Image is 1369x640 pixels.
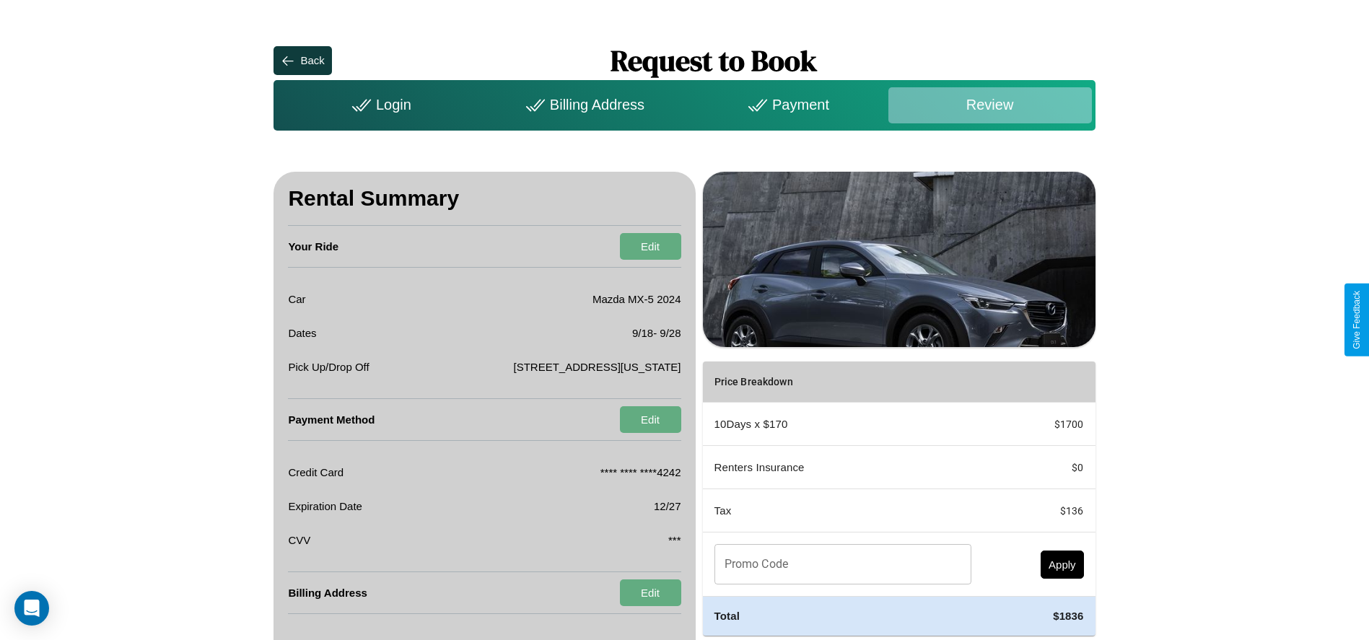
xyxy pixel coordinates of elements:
[703,361,1095,635] table: simple table
[274,46,331,75] button: Back
[288,289,305,309] p: Car
[714,501,971,520] p: Tax
[288,226,338,267] h4: Your Ride
[592,289,681,309] p: Mazda MX-5 2024
[481,87,684,123] div: Billing Address
[288,572,367,613] h4: Billing Address
[983,403,1095,446] td: $ 1700
[288,463,344,482] p: Credit Card
[714,457,971,477] p: Renters Insurance
[888,87,1092,123] div: Review
[983,489,1095,532] td: $ 136
[288,323,316,343] p: Dates
[620,233,681,260] button: Edit
[288,172,681,226] h3: Rental Summary
[288,357,369,377] p: Pick Up/Drop Off
[332,41,1095,80] h1: Request to Book
[288,530,310,550] p: CVV
[714,608,971,623] h4: Total
[620,579,681,606] button: Edit
[714,414,971,434] p: 10 Days x $ 170
[620,406,681,433] button: Edit
[684,87,888,123] div: Payment
[14,591,49,626] div: Open Intercom Messenger
[703,361,983,403] th: Price Breakdown
[288,496,362,516] p: Expiration Date
[983,446,1095,489] td: $ 0
[514,357,681,377] p: [STREET_ADDRESS][US_STATE]
[277,87,481,123] div: Login
[1352,291,1362,349] div: Give Feedback
[994,608,1084,623] h4: $ 1836
[288,399,375,440] h4: Payment Method
[632,323,681,343] p: 9 / 18 - 9 / 28
[300,54,324,66] div: Back
[1041,551,1084,579] button: Apply
[654,496,681,516] p: 12/27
